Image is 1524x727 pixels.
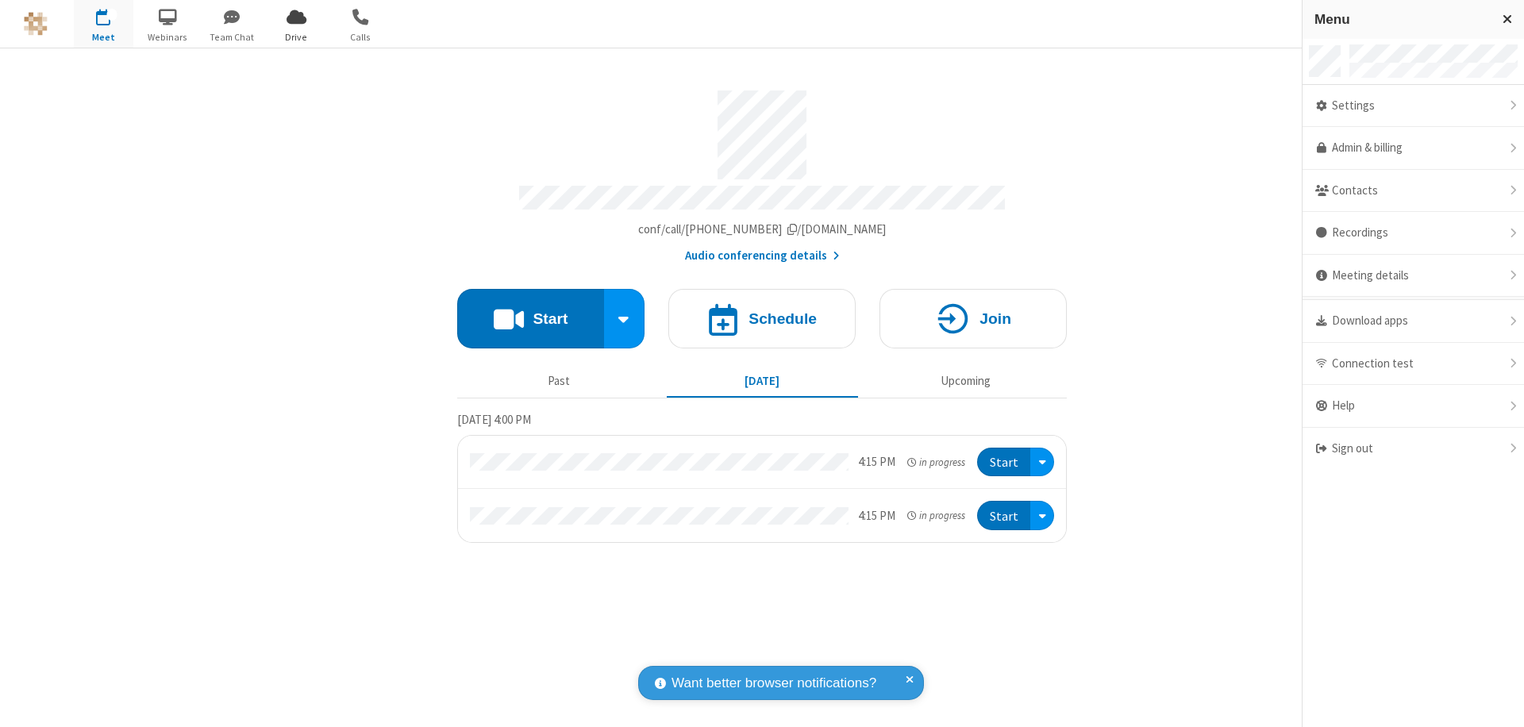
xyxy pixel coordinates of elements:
[1314,12,1488,27] h3: Menu
[74,30,133,44] span: Meet
[879,289,1067,348] button: Join
[667,366,858,396] button: [DATE]
[138,30,198,44] span: Webinars
[604,289,645,348] div: Start conference options
[331,30,391,44] span: Calls
[107,9,117,21] div: 2
[638,221,887,237] span: Copy my meeting room link
[977,448,1030,477] button: Start
[464,366,655,396] button: Past
[1030,448,1054,477] div: Open menu
[533,311,568,326] h4: Start
[668,289,856,348] button: Schedule
[24,12,48,36] img: QA Selenium DO NOT DELETE OR CHANGE
[267,30,326,44] span: Drive
[202,30,262,44] span: Team Chat
[457,410,1067,543] section: Today's Meetings
[1303,85,1524,128] div: Settings
[1303,300,1524,343] div: Download apps
[1303,170,1524,213] div: Contacts
[858,507,895,525] div: 4:15 PM
[1303,343,1524,386] div: Connection test
[1303,127,1524,170] a: Admin & billing
[870,366,1061,396] button: Upcoming
[907,455,965,470] em: in progress
[457,79,1067,265] section: Account details
[1030,501,1054,530] div: Open menu
[977,501,1030,530] button: Start
[1303,255,1524,298] div: Meeting details
[1303,385,1524,428] div: Help
[457,412,531,427] span: [DATE] 4:00 PM
[685,247,840,265] button: Audio conferencing details
[1303,212,1524,255] div: Recordings
[672,673,876,694] span: Want better browser notifications?
[1303,428,1524,470] div: Sign out
[858,453,895,471] div: 4:15 PM
[979,311,1011,326] h4: Join
[638,221,887,239] button: Copy my meeting room linkCopy my meeting room link
[749,311,817,326] h4: Schedule
[907,508,965,523] em: in progress
[457,289,604,348] button: Start
[1484,686,1512,716] iframe: Chat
